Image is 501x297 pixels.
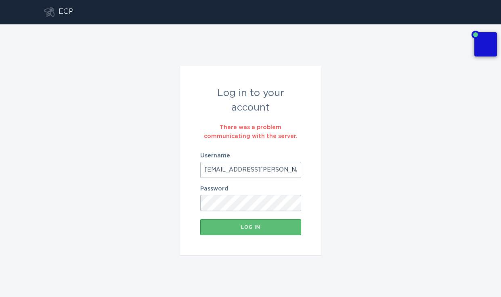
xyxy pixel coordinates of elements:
button: Log in [200,219,301,235]
label: Password [200,186,301,192]
div: Log in to your account [200,86,301,115]
label: Username [200,153,301,159]
div: There was a problem communicating with the server. [200,123,301,141]
div: Log in [204,225,297,230]
div: ECP [59,7,73,17]
button: Go to dashboard [44,7,55,17]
